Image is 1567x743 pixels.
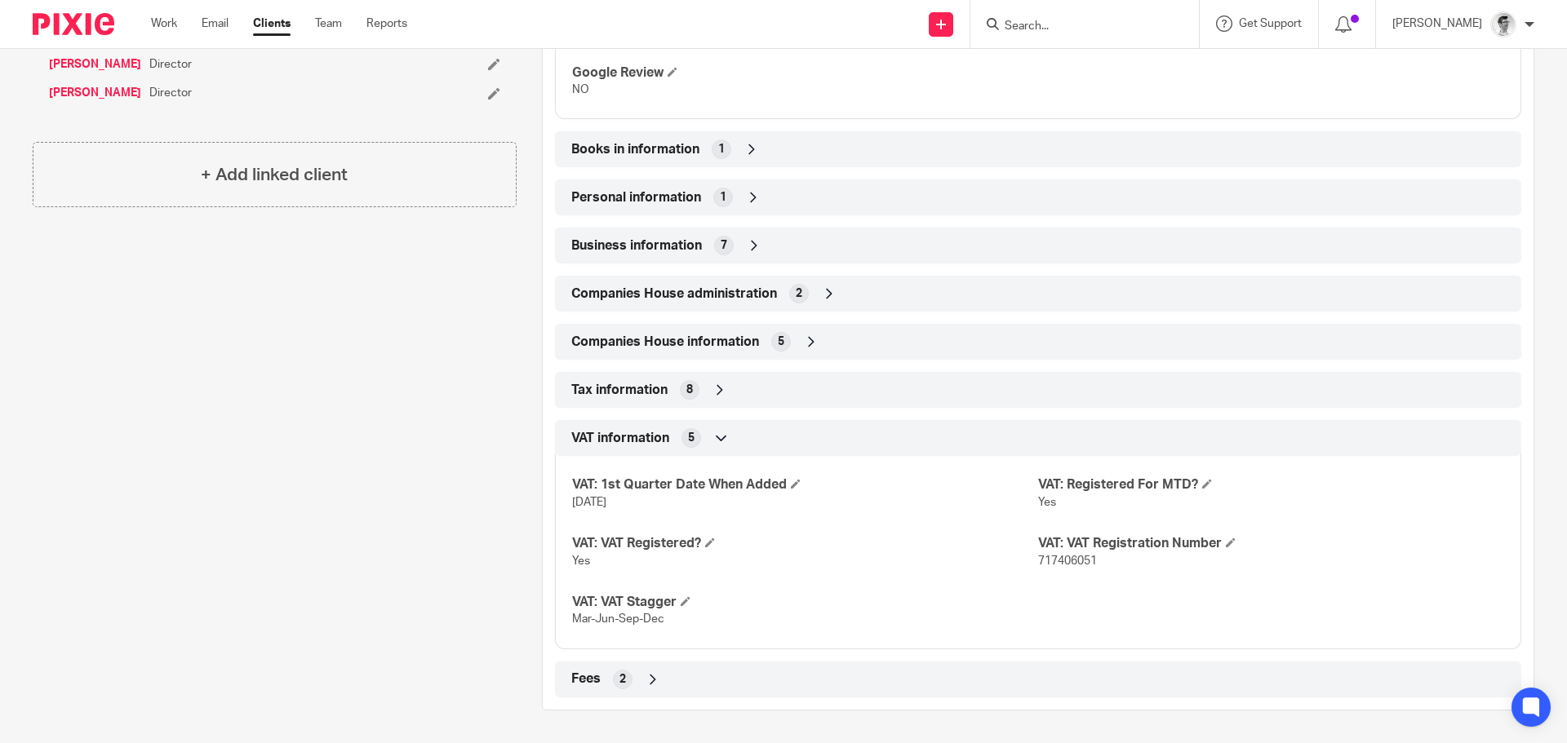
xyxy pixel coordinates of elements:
span: Yes [1038,497,1056,508]
h4: Google Review [572,64,1038,82]
a: Work [151,15,177,32]
span: Mar-Jun-Sep-Dec [572,613,664,625]
img: Pixie [33,13,114,35]
span: NO [572,84,589,95]
span: 5 [778,334,784,350]
h4: VAT: 1st Quarter Date When Added [572,476,1038,493]
h4: VAT: Registered For MTD? [1038,476,1504,493]
h4: + Add linked client [201,162,348,188]
h4: VAT: VAT Stagger [572,594,1038,611]
span: Tax information [571,382,668,399]
span: Companies House administration [571,285,777,303]
span: Yes [572,555,590,567]
span: Get Support [1239,18,1302,29]
span: Personal information [571,189,701,206]
span: Books in information [571,141,699,158]
p: [PERSON_NAME] [1392,15,1482,32]
span: 1 [720,189,726,206]
span: 7 [721,237,727,254]
span: 5 [688,430,695,446]
span: 8 [686,382,693,398]
a: [PERSON_NAME] [49,85,141,101]
span: Fees [571,670,601,688]
a: Reports [366,15,407,32]
span: Director [149,56,192,73]
a: Team [315,15,342,32]
span: 2 [619,671,626,688]
span: Companies House information [571,334,759,351]
a: [PERSON_NAME] [49,56,141,73]
h4: VAT: VAT Registration Number [1038,535,1504,552]
span: 2 [796,285,802,302]
span: Business information [571,237,702,254]
a: Clients [253,15,291,32]
span: Director [149,85,192,101]
a: Email [202,15,229,32]
h4: VAT: VAT Registered? [572,535,1038,552]
input: Search [1003,20,1150,34]
img: Adam_2025.jpg [1490,11,1516,38]
span: VAT information [571,430,669,447]
span: [DATE] [572,497,606,508]
span: 1 [718,141,725,157]
span: 717406051 [1038,555,1097,567]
